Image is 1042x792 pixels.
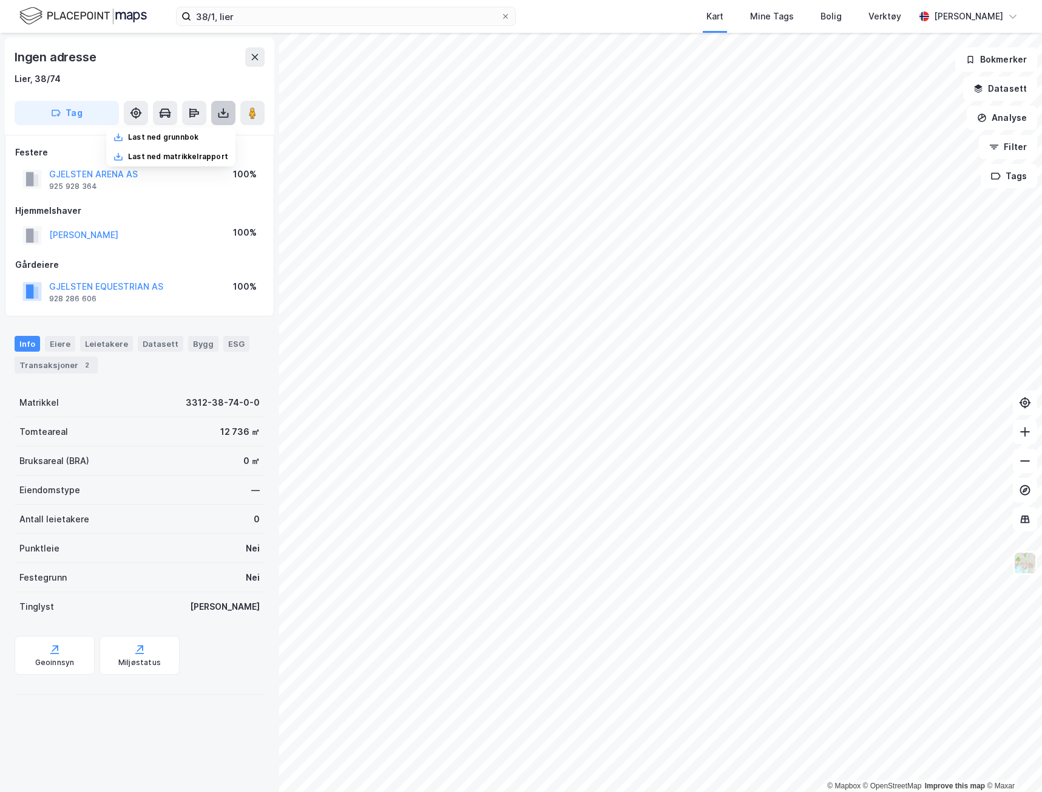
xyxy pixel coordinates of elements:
[49,294,96,304] div: 928 286 606
[750,9,794,24] div: Mine Tags
[19,541,59,556] div: Punktleie
[233,279,257,294] div: 100%
[246,541,260,556] div: Nei
[1013,551,1037,575] img: Z
[19,570,67,585] div: Festegrunn
[981,734,1042,792] div: Kontrollprogram for chat
[15,203,264,218] div: Hjemmelshaver
[190,599,260,614] div: [PERSON_NAME]
[15,72,61,86] div: Lier, 38/74
[45,336,75,352] div: Eiere
[49,182,97,191] div: 925 928 364
[128,152,228,162] div: Last ned matrikkelrapport
[254,512,260,527] div: 0
[967,106,1037,130] button: Analyse
[15,336,40,352] div: Info
[19,599,54,614] div: Tinglyst
[81,359,93,371] div: 2
[138,336,183,352] div: Datasett
[19,425,68,439] div: Tomteareal
[188,336,218,352] div: Bygg
[15,258,264,272] div: Gårdeiere
[233,225,257,240] div: 100%
[706,9,723,24] div: Kart
[19,395,59,410] div: Matrikkel
[963,77,1037,101] button: Datasett
[15,101,119,125] button: Tag
[19,454,89,468] div: Bruksareal (BRA)
[981,734,1042,792] iframe: Chat Widget
[981,164,1037,188] button: Tags
[246,570,260,585] div: Nei
[925,782,985,790] a: Improve this map
[820,9,842,24] div: Bolig
[868,9,901,24] div: Verktøy
[827,782,861,790] a: Mapbox
[80,336,133,352] div: Leietakere
[186,395,260,410] div: 3312-38-74-0-0
[118,658,161,667] div: Miljøstatus
[19,483,80,497] div: Eiendomstype
[979,135,1037,159] button: Filter
[191,7,501,26] input: Søk på adresse, matrikkel, gårdeiere, leietakere eller personer
[243,454,260,468] div: 0 ㎡
[19,5,147,27] img: logo.f888ab2527a4732fd821a326f86c7f29.svg
[15,357,98,374] div: Transaksjoner
[220,425,260,439] div: 12 736 ㎡
[19,512,89,527] div: Antall leietakere
[863,782,922,790] a: OpenStreetMap
[15,47,98,67] div: Ingen adresse
[35,658,75,667] div: Geoinnsyn
[128,132,198,142] div: Last ned grunnbok
[233,167,257,182] div: 100%
[934,9,1003,24] div: [PERSON_NAME]
[955,47,1037,72] button: Bokmerker
[251,483,260,497] div: —
[223,336,249,352] div: ESG
[15,145,264,160] div: Festere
